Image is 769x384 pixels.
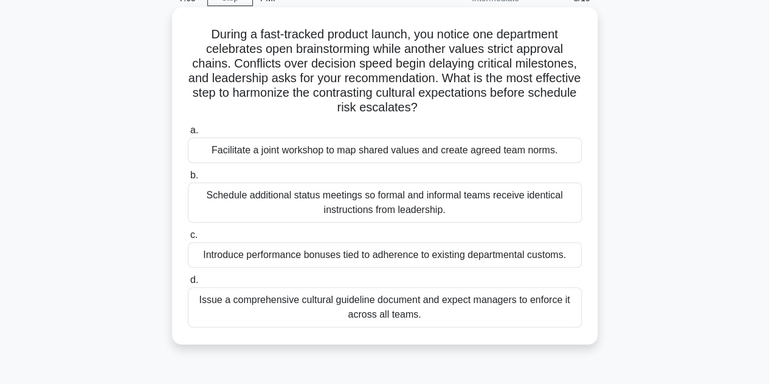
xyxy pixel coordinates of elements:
[188,183,582,223] div: Schedule additional status meetings so formal and informal teams receive identical instructions f...
[190,170,198,180] span: b.
[188,242,582,268] div: Introduce performance bonuses tied to adherence to existing departmental customs.
[190,125,198,135] span: a.
[187,27,583,116] h5: During a fast-tracked product launch, you notice one department celebrates open brainstorming whi...
[188,138,582,163] div: Facilitate a joint workshop to map shared values and create agreed team norms.
[188,287,582,327] div: Issue a comprehensive cultural guideline document and expect managers to enforce it across all te...
[190,274,198,285] span: d.
[190,229,198,240] span: c.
